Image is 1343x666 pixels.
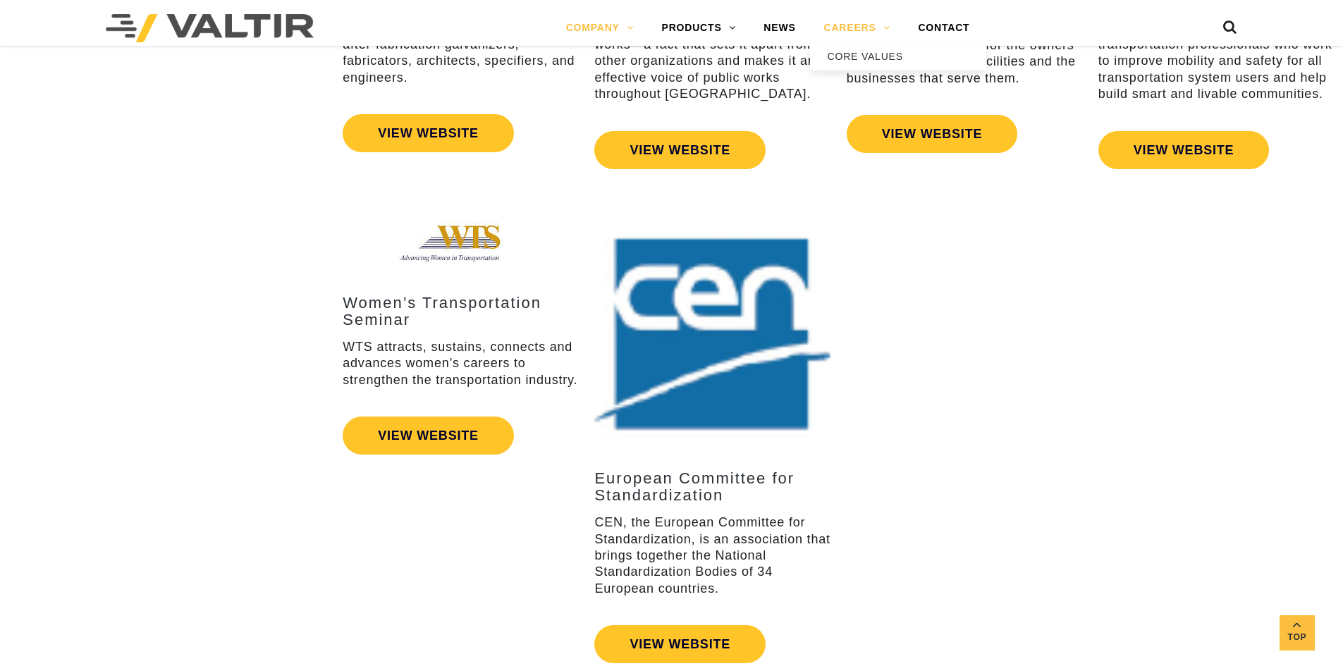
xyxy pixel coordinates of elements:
[810,14,904,42] a: CAREERS
[343,339,580,388] p: WTS attracts, sustains, connects and advances women’s careers to strengthen the transportation in...
[343,114,514,152] a: VIEW WEBSITE
[343,295,580,328] h3: Women’s Transportation Seminar
[749,14,809,42] a: NEWS
[594,625,766,663] a: VIEW WEBSITE
[594,470,832,504] h3: European Committee for Standardization
[398,211,525,273] img: Assn_WTS
[847,115,1018,153] a: VIEW WEBSITE
[594,514,832,597] p: CEN, the European Committee for Standardization, is an association that brings together the Natio...
[594,131,766,169] a: VIEW WEBSITE
[552,14,648,42] a: COMPANY
[343,417,514,455] a: VIEW WEBSITE
[648,14,750,42] a: PRODUCTS
[1280,629,1315,646] span: Top
[1098,131,1270,169] a: VIEW WEBSITE
[810,42,986,70] a: CORE VALUES
[904,14,983,42] a: CONTACT
[106,14,314,42] img: Valtir
[1280,615,1315,650] a: Top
